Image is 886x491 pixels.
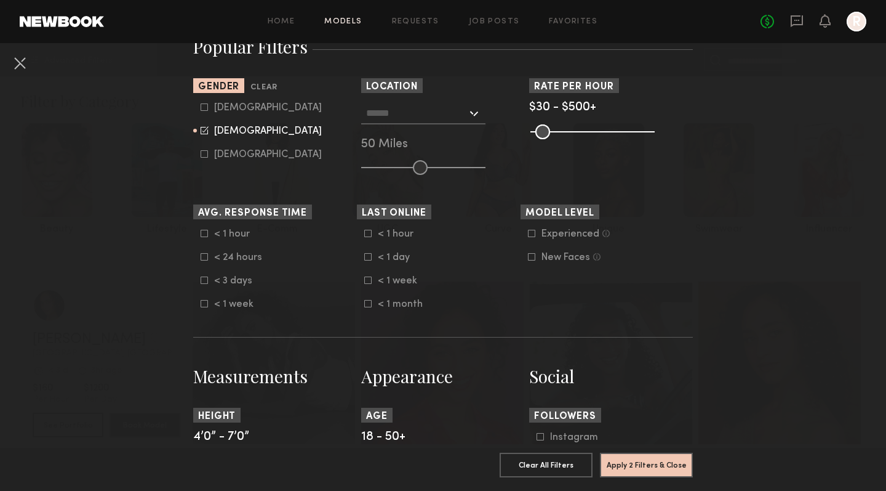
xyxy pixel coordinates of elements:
[541,230,599,238] div: Experienced
[549,18,597,26] a: Favorites
[214,151,322,158] div: [DEMOGRAPHIC_DATA]
[525,209,594,218] span: Model Level
[847,12,866,31] a: R
[214,128,322,135] div: [DEMOGRAPHIC_DATA]
[193,365,357,388] h3: Measurements
[534,83,614,92] span: Rate per Hour
[469,18,520,26] a: Job Posts
[541,254,590,261] div: New Faces
[366,412,388,421] span: Age
[250,81,277,95] button: Clear
[366,83,418,92] span: Location
[534,412,596,421] span: Followers
[378,277,426,285] div: < 1 week
[500,453,593,477] button: Clear All Filters
[378,301,426,308] div: < 1 month
[550,434,598,441] div: Instagram
[361,365,525,388] h3: Appearance
[529,102,596,113] span: $30 - $500+
[193,35,693,59] h3: Popular Filters
[214,254,262,261] div: < 24 hours
[362,209,426,218] span: Last Online
[193,431,249,443] span: 4’0” - 7’0”
[361,139,525,150] div: 50 Miles
[529,365,693,388] h3: Social
[268,18,295,26] a: Home
[10,53,30,73] button: Cancel
[198,412,236,421] span: Height
[214,277,262,285] div: < 3 days
[392,18,439,26] a: Requests
[198,209,307,218] span: Avg. Response Time
[214,230,262,238] div: < 1 hour
[324,18,362,26] a: Models
[361,431,405,443] span: 18 - 50+
[214,301,262,308] div: < 1 week
[600,453,693,477] button: Apply 2 Filters & Close
[378,230,426,238] div: < 1 hour
[198,83,239,92] span: Gender
[378,254,426,261] div: < 1 day
[10,53,30,75] common-close-button: Cancel
[214,104,322,112] div: [DEMOGRAPHIC_DATA]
